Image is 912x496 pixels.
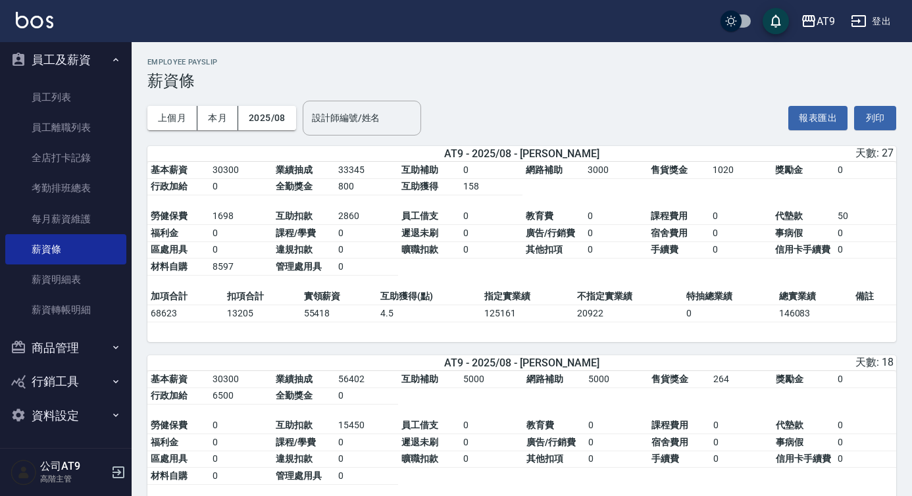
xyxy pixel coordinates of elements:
span: 售貨獎金 [651,164,688,175]
td: 0 [834,371,896,388]
span: 行政加給 [151,181,188,191]
p: 高階主管 [40,473,107,485]
span: 手續費 [651,453,679,464]
span: 區處用具 [151,453,188,464]
span: 福利金 [151,437,178,447]
span: 手續費 [651,244,678,255]
td: 0 [335,387,398,405]
span: 勞健保費 [151,420,188,430]
a: 薪資明細表 [5,264,126,295]
span: 其他扣項 [526,453,563,464]
td: 0 [709,208,773,225]
td: 0 [460,434,523,451]
td: 0 [209,241,272,259]
td: 0 [335,451,398,468]
td: 68623 [147,305,224,322]
td: 0 [585,451,648,468]
button: 報表匯出 [788,106,848,130]
span: 獎勵金 [776,374,803,384]
span: 基本薪資 [151,164,188,175]
div: 天數: 27 [648,147,894,161]
span: 材料自購 [151,470,188,481]
button: 員工及薪資 [5,43,126,77]
td: 13205 [224,305,300,322]
td: 15450 [335,417,398,434]
div: 天數: 18 [648,356,894,370]
span: 廣告/行銷費 [526,437,576,447]
span: 材料自購 [151,261,188,272]
a: 考勤排班總表 [5,173,126,203]
td: 4.5 [377,305,481,322]
button: 列印 [854,106,896,130]
button: 本月 [197,106,238,130]
td: 0 [460,241,522,259]
td: 0 [460,451,523,468]
span: 課程/學費 [276,228,316,238]
span: 信用卡手續費 [775,244,830,255]
span: 售貨獎金 [651,374,688,384]
td: 0 [584,208,647,225]
td: 0 [335,241,398,259]
span: 獎勵金 [775,164,803,175]
td: 6500 [209,387,272,405]
button: AT9 [796,8,840,35]
button: 2025/08 [238,106,296,130]
span: 教育費 [526,211,553,221]
span: 員工借支 [401,420,438,430]
td: 指定實業績 [481,288,574,305]
span: 課程費用 [651,420,688,430]
td: 0 [683,305,776,322]
td: 0 [834,417,896,434]
td: 0 [709,225,773,242]
span: 遲退未刷 [401,228,438,238]
td: 800 [335,178,398,195]
td: 125161 [481,305,574,322]
span: 曠職扣款 [401,453,438,464]
span: 勞健保費 [151,211,188,221]
td: 1020 [709,162,773,179]
td: 0 [834,225,896,242]
span: 課程費用 [651,211,688,221]
h5: 公司AT9 [40,460,107,473]
span: 信用卡手續費 [776,453,831,464]
span: 業績抽成 [276,374,313,384]
span: 宿舍費用 [651,437,688,447]
td: 33345 [335,162,398,179]
span: 全勤獎金 [276,181,313,191]
img: Logo [16,12,53,28]
span: 網路補助 [526,374,563,384]
span: 違規扣款 [276,453,313,464]
span: 員工借支 [401,211,438,221]
td: 加項合計 [147,288,224,305]
td: 0 [335,434,398,451]
td: 0 [584,225,647,242]
button: 上個月 [147,106,197,130]
span: 事病假 [775,228,803,238]
span: 基本薪資 [151,374,188,384]
td: 0 [834,241,896,259]
td: 3000 [584,162,647,179]
td: 互助獲得(點) [377,288,481,305]
span: 網路補助 [526,164,563,175]
span: 互助扣款 [276,211,313,221]
td: 0 [834,434,896,451]
span: 管理處用具 [276,470,322,481]
td: 50 [834,208,896,225]
td: 總實業績 [776,288,852,305]
span: 廣告/行銷費 [526,228,575,238]
td: 0 [584,241,647,259]
span: 互助補助 [401,374,438,384]
span: AT9 - 2025/08 - [PERSON_NAME] [444,357,599,369]
span: 遲退未刷 [401,437,438,447]
td: 5000 [460,371,523,388]
span: 區處用具 [151,244,188,255]
td: 0 [209,225,272,242]
span: 代墊款 [775,211,803,221]
td: 264 [710,371,773,388]
span: 代墊款 [776,420,803,430]
td: 0 [710,417,773,434]
td: 158 [460,178,522,195]
td: 不指定實業績 [574,288,683,305]
td: 0 [460,208,522,225]
h3: 薪資條 [147,72,896,90]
